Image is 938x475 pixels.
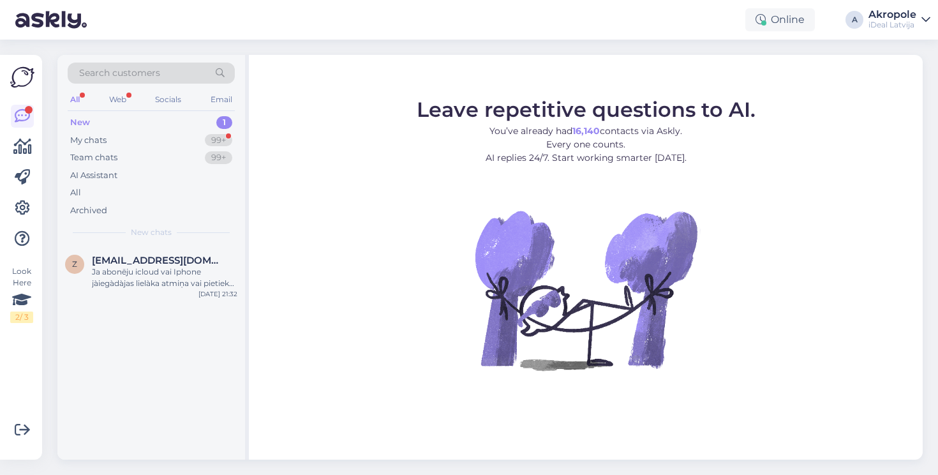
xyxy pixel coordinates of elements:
[72,259,77,269] span: z
[107,91,129,108] div: Web
[79,66,160,80] span: Search customers
[572,125,600,137] b: 16,140
[208,91,235,108] div: Email
[10,266,33,323] div: Look Here
[70,204,107,217] div: Archived
[153,91,184,108] div: Socials
[471,175,701,405] img: No Chat active
[216,116,232,129] div: 1
[70,186,81,199] div: All
[868,10,916,20] div: Akropole
[417,97,756,122] span: Leave repetitive questions to AI.
[70,134,107,147] div: My chats
[205,151,232,164] div: 99+
[92,255,225,266] span: zane.kupce@inbox.lv
[70,151,117,164] div: Team chats
[10,312,33,323] div: 2 / 3
[845,11,863,29] div: A
[10,65,34,89] img: Askly Logo
[68,91,82,108] div: All
[131,227,172,238] span: New chats
[417,124,756,165] p: You’ve already had contacts via Askly. Every one counts. AI replies 24/7. Start working smarter [...
[198,289,237,299] div: [DATE] 21:32
[70,169,117,182] div: AI Assistant
[70,116,90,129] div: New
[745,8,815,31] div: Online
[868,20,916,30] div: iDeal Latvija
[868,10,930,30] a: AkropoleiDeal Latvija
[92,266,237,289] div: Ja abonēju icloud vai Iphone jàiegàdàjas lielàka atmiņa vai pietiek ar mazàko. Lai telefons darbo...
[205,134,232,147] div: 99+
